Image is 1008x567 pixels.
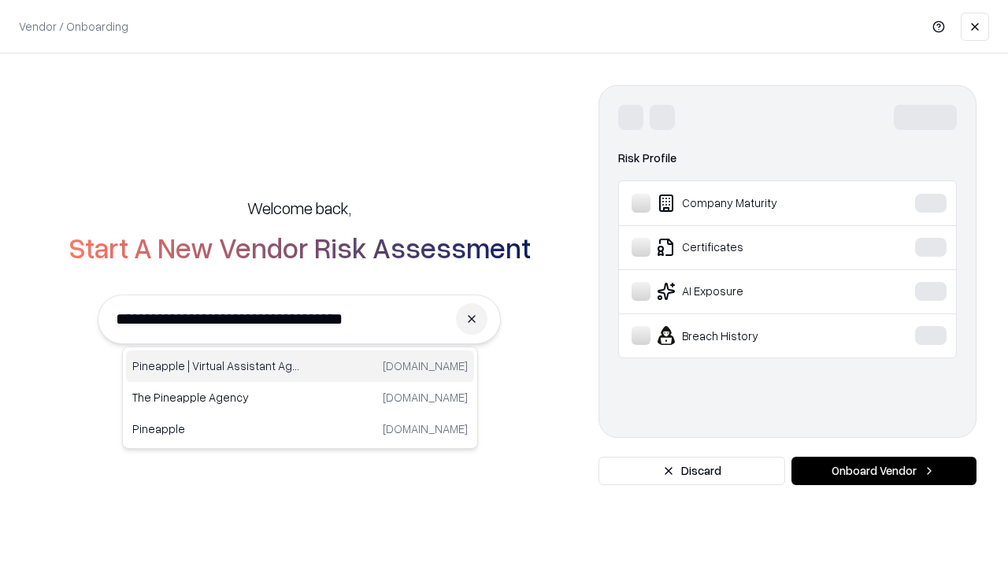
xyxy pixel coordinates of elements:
div: Breach History [632,326,867,345]
div: Company Maturity [632,194,867,213]
p: [DOMAIN_NAME] [383,389,468,406]
div: Risk Profile [618,149,957,168]
div: Certificates [632,238,867,257]
p: Pineapple [132,421,300,437]
p: The Pineapple Agency [132,389,300,406]
p: [DOMAIN_NAME] [383,421,468,437]
div: AI Exposure [632,282,867,301]
div: Suggestions [122,346,478,449]
button: Discard [598,457,785,485]
h5: Welcome back, [247,197,351,219]
h2: Start A New Vendor Risk Assessment [69,232,531,263]
p: [DOMAIN_NAME] [383,358,468,374]
p: Vendor / Onboarding [19,18,128,35]
p: Pineapple | Virtual Assistant Agency [132,358,300,374]
button: Onboard Vendor [791,457,976,485]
